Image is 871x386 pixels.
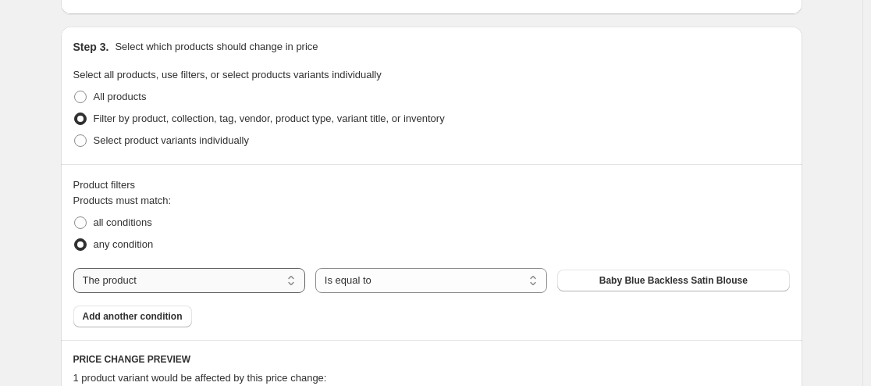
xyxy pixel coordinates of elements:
div: Product filters [73,177,790,193]
span: Select all products, use filters, or select products variants individually [73,69,382,80]
span: Filter by product, collection, tag, vendor, product type, variant title, or inventory [94,113,445,124]
span: All products [94,91,147,102]
h2: Step 3. [73,39,109,55]
span: Select product variants individually [94,134,249,146]
span: Baby Blue Backless Satin Blouse [599,274,748,287]
span: all conditions [94,216,152,228]
span: any condition [94,238,154,250]
p: Select which products should change in price [115,39,318,55]
span: 1 product variant would be affected by this price change: [73,372,327,384]
button: Baby Blue Backless Satin Blouse [557,270,789,291]
span: Products must match: [73,195,172,206]
h6: PRICE CHANGE PREVIEW [73,353,790,366]
button: Add another condition [73,306,192,327]
span: Add another condition [83,310,183,323]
